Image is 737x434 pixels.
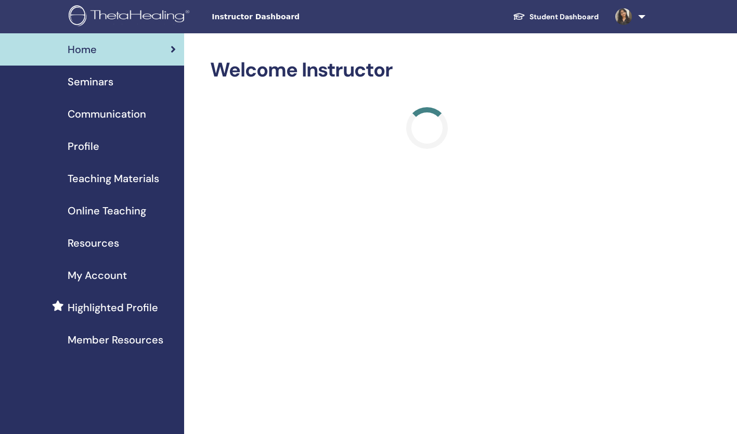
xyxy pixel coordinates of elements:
span: Resources [68,235,119,251]
span: Seminars [68,74,113,90]
img: graduation-cap-white.svg [513,12,525,21]
span: Member Resources [68,332,163,348]
span: Profile [68,138,99,154]
span: Online Teaching [68,203,146,219]
h2: Welcome Instructor [210,58,643,82]
span: Communication [68,106,146,122]
img: logo.png [69,5,193,29]
span: Teaching Materials [68,171,159,186]
span: Home [68,42,97,57]
span: Instructor Dashboard [212,11,368,22]
span: My Account [68,267,127,283]
a: Student Dashboard [505,7,607,27]
img: default.jpg [615,8,632,25]
span: Highlighted Profile [68,300,158,315]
